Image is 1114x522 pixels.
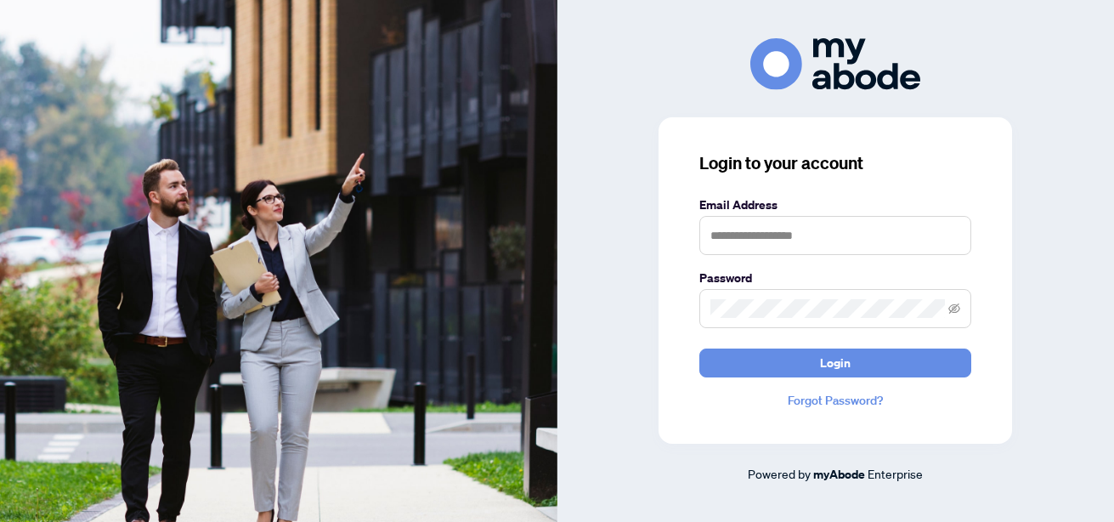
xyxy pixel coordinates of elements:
label: Password [699,269,971,287]
h3: Login to your account [699,151,971,175]
button: Login [699,349,971,377]
a: myAbode [813,465,865,484]
a: Forgot Password? [699,391,971,410]
span: Enterprise [868,466,923,481]
span: Login [820,349,851,377]
img: ma-logo [750,38,920,90]
span: Powered by [748,466,811,481]
label: Email Address [699,196,971,214]
span: eye-invisible [948,303,960,315]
